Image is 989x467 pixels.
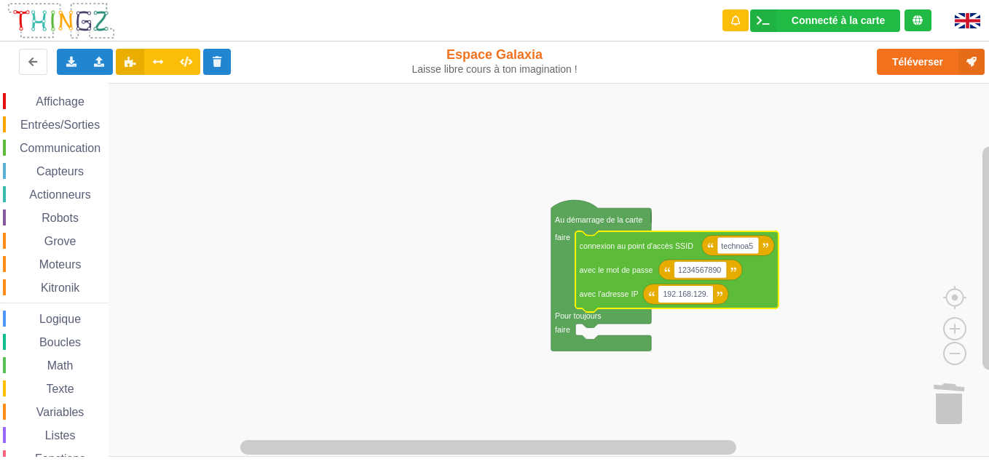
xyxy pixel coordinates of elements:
text: 1234567890 [678,266,721,274]
text: technoa5 [721,241,753,250]
span: Robots [39,212,81,224]
span: Math [45,359,76,372]
span: Fonctions [33,452,87,465]
span: Variables [34,406,87,418]
span: Affichage [34,95,86,108]
span: Actionneurs [27,188,93,201]
div: Espace Galaxia [411,47,578,76]
div: Ta base fonctionne bien ! [750,9,900,32]
text: faire [555,233,570,242]
span: Logique [37,313,83,325]
span: Kitronik [39,282,82,294]
text: connexion au point d'accès SSID [580,241,694,250]
text: Pour toujours [555,311,601,320]
img: gb.png [955,13,980,28]
div: Connecté à la carte [792,15,885,25]
text: Au démarrage de la carte [555,215,642,224]
span: Moteurs [37,258,84,271]
div: Tu es connecté au serveur de création de Thingz [905,9,931,31]
span: Listes [43,429,78,442]
span: Entrées/Sorties [18,119,102,131]
text: avec le mot de passe [580,266,653,274]
span: Communication [17,142,103,154]
img: thingz_logo.png [7,1,116,40]
span: Capteurs [34,165,86,177]
span: Texte [44,383,76,395]
span: Grove [42,235,79,247]
div: Laisse libre cours à ton imagination ! [411,63,578,76]
span: Boucles [37,336,83,348]
text: avec l'adresse IP [580,290,639,298]
text: faire [555,325,570,334]
button: Téléverser [877,49,985,75]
